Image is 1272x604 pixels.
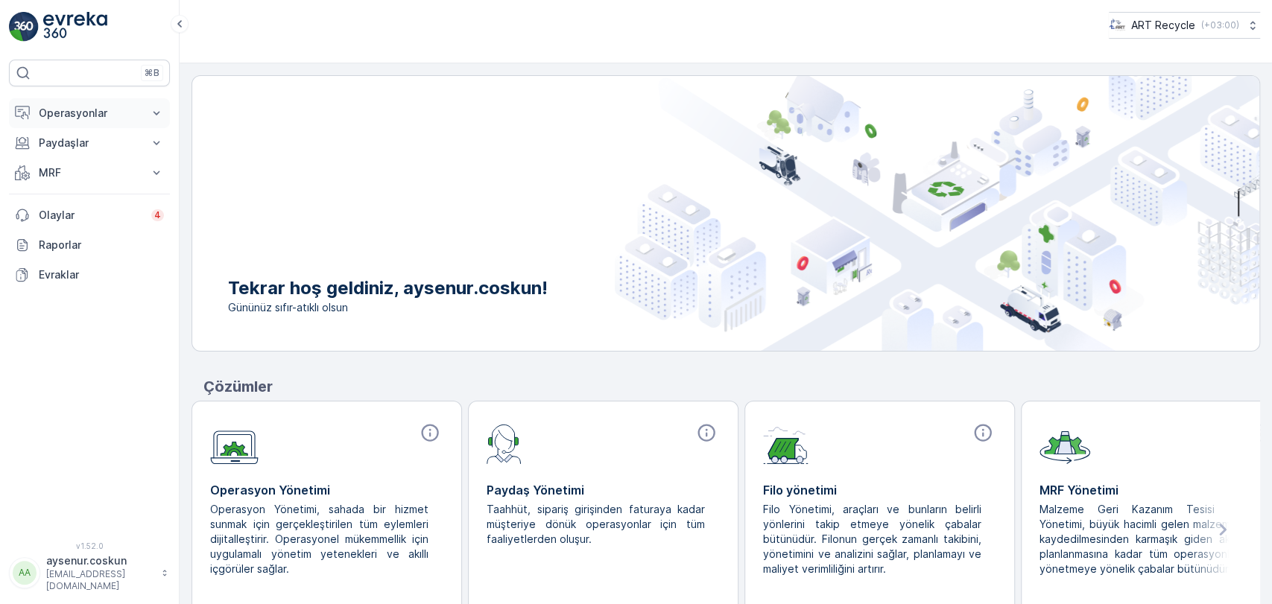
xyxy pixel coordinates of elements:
[39,165,140,180] p: MRF
[9,541,170,550] span: v 1.52.0
[228,300,548,315] span: Gününüz sıfır-atıklı olsun
[615,76,1259,351] img: city illustration
[9,128,170,158] button: Paydaşlar
[1109,17,1125,34] img: image_23.png
[43,12,107,42] img: logo_light-DOdMpM7g.png
[9,230,170,260] a: Raporlar
[763,422,809,464] img: module-icon
[46,568,154,592] p: [EMAIL_ADDRESS][DOMAIN_NAME]
[46,553,154,568] p: aysenur.coskun
[1201,19,1239,31] p: ( +03:00 )
[763,481,996,499] p: Filo yönetimi
[203,375,1260,398] p: Çözümler
[9,12,39,42] img: logo
[39,136,140,150] p: Paydaşlar
[487,481,720,499] p: Paydaş Yönetimi
[145,67,159,79] p: ⌘B
[210,481,443,499] p: Operasyon Yönetimi
[39,238,164,252] p: Raporlar
[228,276,548,300] p: Tekrar hoş geldiniz, aysenur.coskun!
[13,561,37,585] div: AA
[210,502,431,576] p: Operasyon Yönetimi, sahada bir hizmet sunmak için gerçekleştirilen tüm eylemleri dijitalleştirir....
[9,260,170,290] a: Evraklar
[1109,12,1260,39] button: ART Recycle(+03:00)
[1040,502,1261,576] p: Malzeme Geri Kazanım Tesisi (MRF) Yönetimi, büyük hacimli gelen malzemelerin kaydedilmesinden kar...
[487,502,708,547] p: Taahhüt, sipariş girişinden faturaya kadar müşteriye dönük operasyonlar için tüm faaliyetlerden o...
[9,98,170,128] button: Operasyonlar
[154,209,161,221] p: 4
[1131,18,1195,33] p: ART Recycle
[487,422,522,464] img: module-icon
[39,208,142,223] p: Olaylar
[39,267,164,282] p: Evraklar
[1040,422,1090,464] img: module-icon
[210,422,259,465] img: module-icon
[9,200,170,230] a: Olaylar4
[9,158,170,188] button: MRF
[9,553,170,592] button: AAaysenur.coskun[EMAIL_ADDRESS][DOMAIN_NAME]
[763,502,984,576] p: Filo Yönetimi, araçları ve bunların belirli yönlerini takip etmeye yönelik çabalar bütünüdür. Fil...
[39,106,140,121] p: Operasyonlar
